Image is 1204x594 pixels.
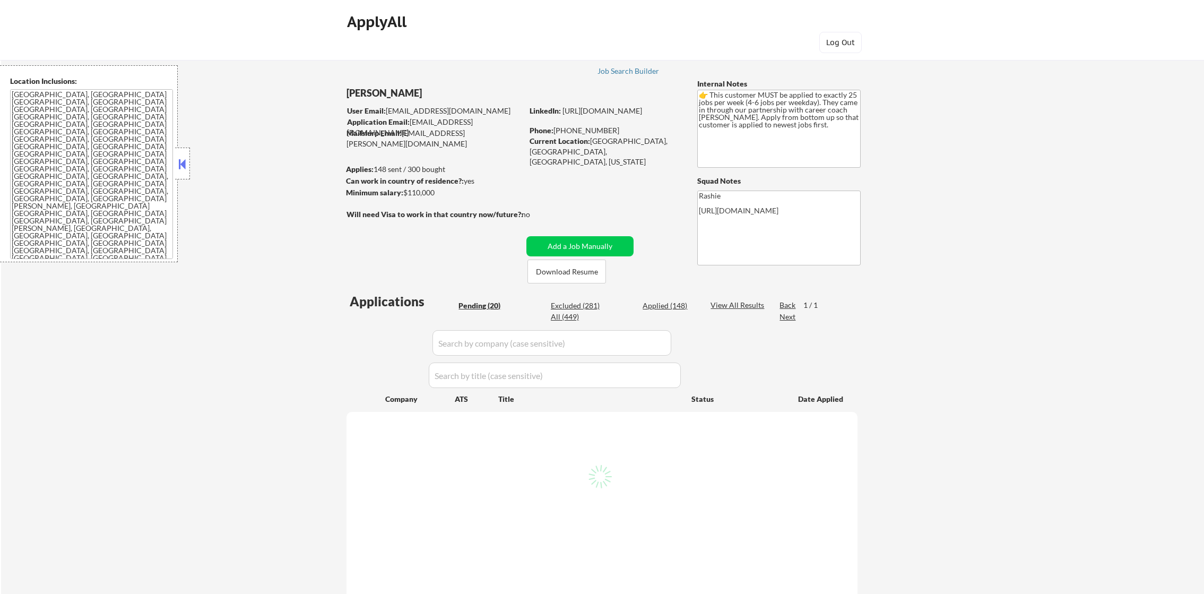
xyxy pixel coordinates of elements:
[530,125,680,136] div: [PHONE_NUMBER]
[530,126,553,135] strong: Phone:
[697,79,861,89] div: Internal Notes
[346,188,403,197] strong: Minimum salary:
[498,394,681,404] div: Title
[347,117,523,137] div: [EMAIL_ADDRESS][DOMAIN_NAME]
[779,312,796,322] div: Next
[798,394,845,404] div: Date Applied
[346,176,464,185] strong: Can work in country of residence?:
[597,67,660,75] div: Job Search Builder
[429,363,681,388] input: Search by title (case sensitive)
[346,165,374,174] strong: Applies:
[350,295,455,308] div: Applications
[530,106,561,115] strong: LinkedIn:
[643,300,696,311] div: Applied (148)
[697,176,861,186] div: Squad Notes
[10,76,174,87] div: Location Inclusions:
[347,117,410,126] strong: Application Email:
[432,330,671,356] input: Search by company (case sensitive)
[347,106,523,116] div: [EMAIL_ADDRESS][DOMAIN_NAME]
[551,300,604,311] div: Excluded (281)
[711,300,767,311] div: View All Results
[385,394,455,404] div: Company
[551,312,604,322] div: All (449)
[597,67,660,78] a: Job Search Builder
[779,300,796,311] div: Back
[458,300,512,311] div: Pending (20)
[346,164,523,175] div: 148 sent / 300 bought
[347,13,410,31] div: ApplyAll
[562,106,642,115] a: [URL][DOMAIN_NAME]
[526,236,634,256] button: Add a Job Manually
[527,260,606,283] button: Download Resume
[347,128,523,149] div: [EMAIL_ADDRESS][PERSON_NAME][DOMAIN_NAME]
[455,394,498,404] div: ATS
[819,32,862,53] button: Log Out
[530,136,590,145] strong: Current Location:
[530,136,680,167] div: [GEOGRAPHIC_DATA], [GEOGRAPHIC_DATA], [GEOGRAPHIC_DATA], [US_STATE]
[347,106,386,115] strong: User Email:
[347,128,402,137] strong: Mailslurp Email:
[803,300,828,311] div: 1 / 1
[347,210,523,219] strong: Will need Visa to work in that country now/future?:
[347,87,565,100] div: [PERSON_NAME]
[346,187,523,198] div: $110,000
[346,176,519,186] div: yes
[522,209,552,220] div: no
[691,389,783,408] div: Status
